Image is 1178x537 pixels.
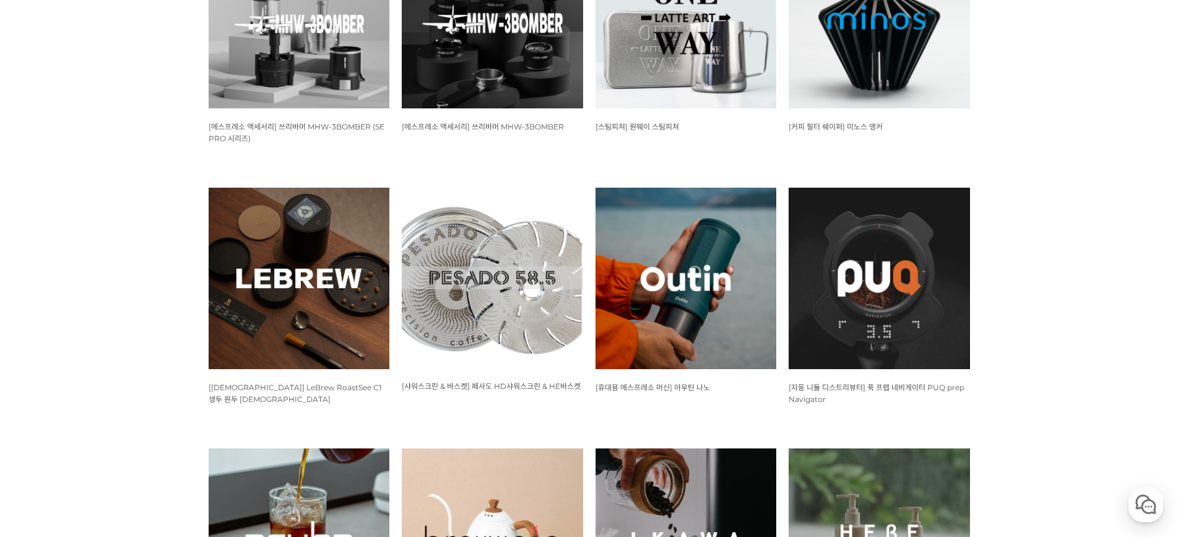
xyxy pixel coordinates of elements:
[113,412,128,422] span: 대화
[402,122,564,131] span: [에스프레소 액세서리] 쓰리바머 MHW-3BOMBER
[39,411,46,421] span: 홈
[595,383,710,392] span: [휴대용 에스프레소 머신] 아우틴 나노
[402,121,564,131] a: [에스프레소 액세서리] 쓰리바머 MHW-3BOMBER
[191,411,206,421] span: 설정
[789,382,964,404] a: [자동 니들 디스트리뷰터] 푹 프렙 네비게이터 PUQ prep Navigator
[595,122,679,131] span: [스팀피쳐] 원웨이 스팀피쳐
[595,188,777,369] img: 아우틴 나노 휴대용 에스프레소 머신
[402,188,583,368] img: 페사도 HD샤워스크린, HE바스켓
[4,393,82,424] a: 홈
[209,382,381,404] a: [[DEMOGRAPHIC_DATA]] LeBrew RoastSee C1 생두 원두 [DEMOGRAPHIC_DATA]
[595,382,710,392] a: [휴대용 에스프레소 머신] 아우틴 나노
[789,121,883,131] a: [커피 필터 쉐이퍼] 미노스 앵커
[209,383,381,404] span: [[DEMOGRAPHIC_DATA]] LeBrew RoastSee C1 생두 원두 [DEMOGRAPHIC_DATA]
[160,393,238,424] a: 설정
[789,383,964,404] span: [자동 니들 디스트리뷰터] 푹 프렙 네비게이터 PUQ prep Navigator
[82,393,160,424] a: 대화
[209,188,390,369] img: 르브루 LeBrew
[209,122,384,143] span: [에스프레소 액세서리] 쓰리바머 MHW-3BOMBER (SE PRO 시리즈)
[789,188,970,369] img: 푹 프레스 PUQ PRESS
[789,122,883,131] span: [커피 필터 쉐이퍼] 미노스 앵커
[595,121,679,131] a: [스팀피쳐] 원웨이 스팀피쳐
[209,121,384,143] a: [에스프레소 액세서리] 쓰리바머 MHW-3BOMBER (SE PRO 시리즈)
[402,381,581,391] a: [샤워스크린 & 바스켓] 페사도 HD샤워스크린 & HE바스켓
